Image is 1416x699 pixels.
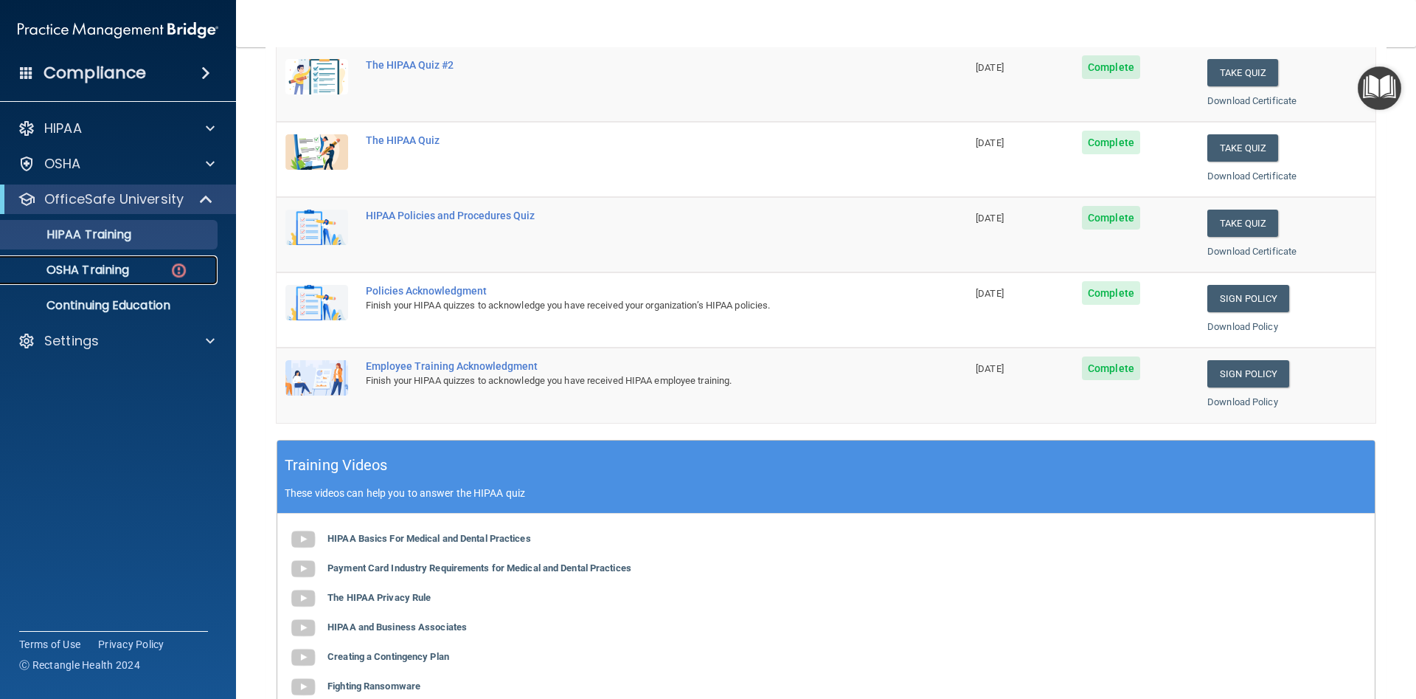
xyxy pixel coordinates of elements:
img: PMB logo [18,16,218,45]
p: OfficeSafe University [44,190,184,208]
p: Settings [44,332,99,350]
img: danger-circle.6113f641.png [170,261,188,280]
span: Complete [1082,55,1140,79]
div: The HIPAA Quiz #2 [366,59,893,71]
a: Download Certificate [1207,95,1297,106]
p: HIPAA [44,120,82,137]
b: Fighting Ransomware [327,681,420,692]
span: Complete [1082,206,1140,230]
b: Creating a Contingency Plan [327,651,449,662]
a: Settings [18,332,215,350]
h5: Training Videos [285,452,388,478]
img: gray_youtube_icon.38fcd6cc.png [288,584,318,613]
p: Continuing Education [10,298,211,313]
div: Finish your HIPAA quizzes to acknowledge you have received your organization’s HIPAA policies. [366,297,893,314]
a: Sign Policy [1207,360,1289,388]
b: Payment Card Industry Requirements for Medical and Dental Practices [327,562,631,574]
span: Complete [1082,131,1140,154]
button: Take Quiz [1207,210,1278,237]
span: Ⓒ Rectangle Health 2024 [19,658,140,672]
a: OSHA [18,155,215,173]
img: gray_youtube_icon.38fcd6cc.png [288,525,318,554]
img: gray_youtube_icon.38fcd6cc.png [288,643,318,672]
a: OfficeSafe University [18,190,214,208]
button: Open Resource Center [1358,66,1401,110]
a: Privacy Policy [98,637,164,652]
b: HIPAA Basics For Medical and Dental Practices [327,533,531,544]
p: OSHA [44,155,81,173]
div: Employee Training Acknowledgment [366,360,893,372]
span: Complete [1082,281,1140,305]
a: HIPAA [18,120,215,137]
h4: Compliance [44,63,146,83]
button: Take Quiz [1207,134,1278,162]
a: Download Policy [1207,321,1278,332]
span: [DATE] [976,137,1004,148]
p: OSHA Training [10,263,129,278]
img: gray_youtube_icon.38fcd6cc.png [288,613,318,643]
div: Finish your HIPAA quizzes to acknowledge you have received HIPAA employee training. [366,372,893,390]
div: The HIPAA Quiz [366,134,893,146]
span: [DATE] [976,213,1004,224]
div: HIPAA Policies and Procedures Quiz [366,210,893,221]
a: Terms of Use [19,637,80,652]
button: Take Quiz [1207,59,1278,86]
a: Sign Policy [1207,285,1289,312]
img: gray_youtube_icon.38fcd6cc.png [288,554,318,584]
p: HIPAA Training [10,227,131,242]
b: HIPAA and Business Associates [327,621,467,633]
a: Download Certificate [1207,246,1297,257]
span: Complete [1082,357,1140,380]
b: The HIPAA Privacy Rule [327,592,431,603]
span: [DATE] [976,288,1004,299]
a: Download Certificate [1207,171,1297,182]
span: [DATE] [976,363,1004,374]
p: These videos can help you to answer the HIPAA quiz [285,487,1367,499]
div: Policies Acknowledgment [366,285,893,297]
a: Download Policy [1207,396,1278,407]
span: [DATE] [976,62,1004,73]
